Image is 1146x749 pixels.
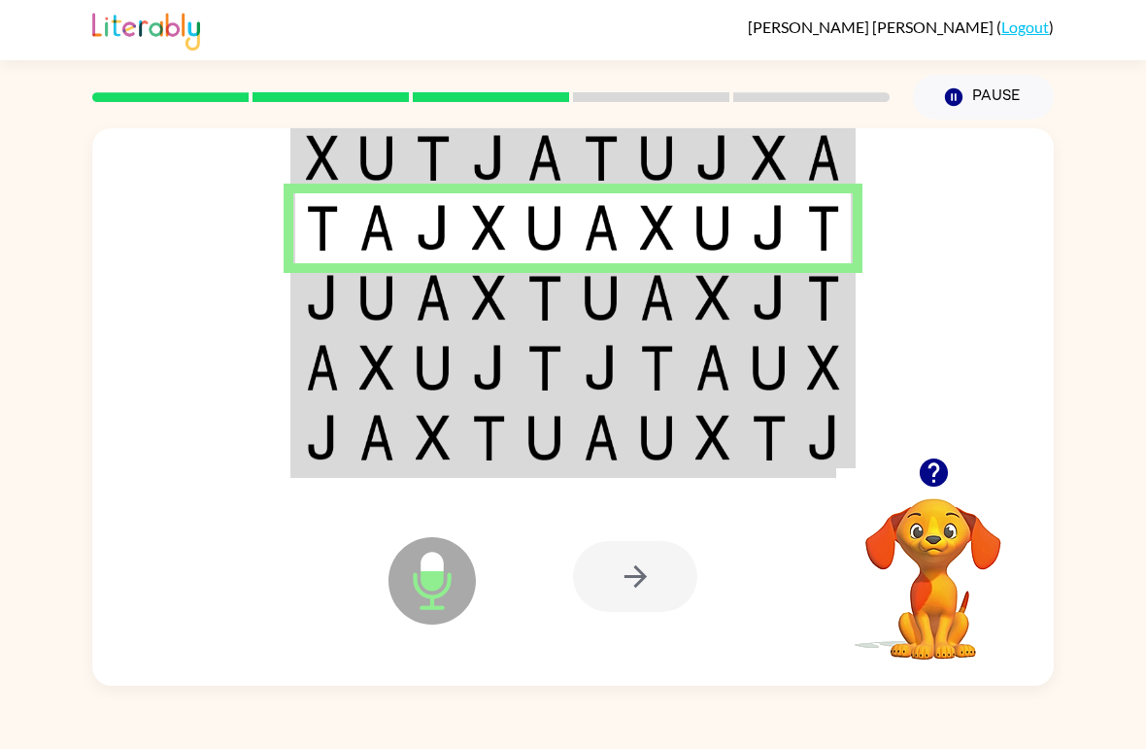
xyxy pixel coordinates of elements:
[584,205,619,251] img: a
[527,275,562,321] img: t
[752,205,787,251] img: j
[306,275,339,321] img: j
[752,345,787,391] img: u
[306,205,339,251] img: t
[640,345,675,391] img: t
[640,135,675,181] img: u
[359,415,394,460] img: a
[472,415,507,460] img: t
[752,135,787,181] img: x
[527,345,562,391] img: t
[640,205,675,251] img: x
[584,275,619,321] img: u
[306,345,339,391] img: a
[752,415,787,460] img: t
[748,17,1054,36] div: ( )
[1001,17,1049,36] a: Logout
[527,205,562,251] img: u
[359,135,394,181] img: u
[359,205,394,251] img: a
[359,345,394,391] img: x
[416,345,451,391] img: u
[836,468,1030,663] video: Your browser must support playing .mp4 files to use Literably. Please try using another browser.
[807,205,840,251] img: t
[584,135,619,181] img: t
[695,135,730,181] img: j
[472,275,507,321] img: x
[640,415,675,460] img: u
[807,415,840,460] img: j
[92,8,200,51] img: Literably
[416,415,451,460] img: x
[306,135,339,181] img: x
[695,415,730,460] img: x
[695,345,730,391] img: a
[359,275,394,321] img: u
[748,17,996,36] span: [PERSON_NAME] [PERSON_NAME]
[695,205,730,251] img: u
[913,75,1054,119] button: Pause
[416,205,451,251] img: j
[695,275,730,321] img: x
[527,415,562,460] img: u
[416,135,451,181] img: t
[584,345,619,391] img: j
[472,205,507,251] img: x
[807,135,840,181] img: a
[584,415,619,460] img: a
[527,135,562,181] img: a
[807,345,840,391] img: x
[416,275,451,321] img: a
[472,135,507,181] img: j
[807,275,840,321] img: t
[752,275,787,321] img: j
[640,275,675,321] img: a
[306,415,339,460] img: j
[472,345,507,391] img: j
